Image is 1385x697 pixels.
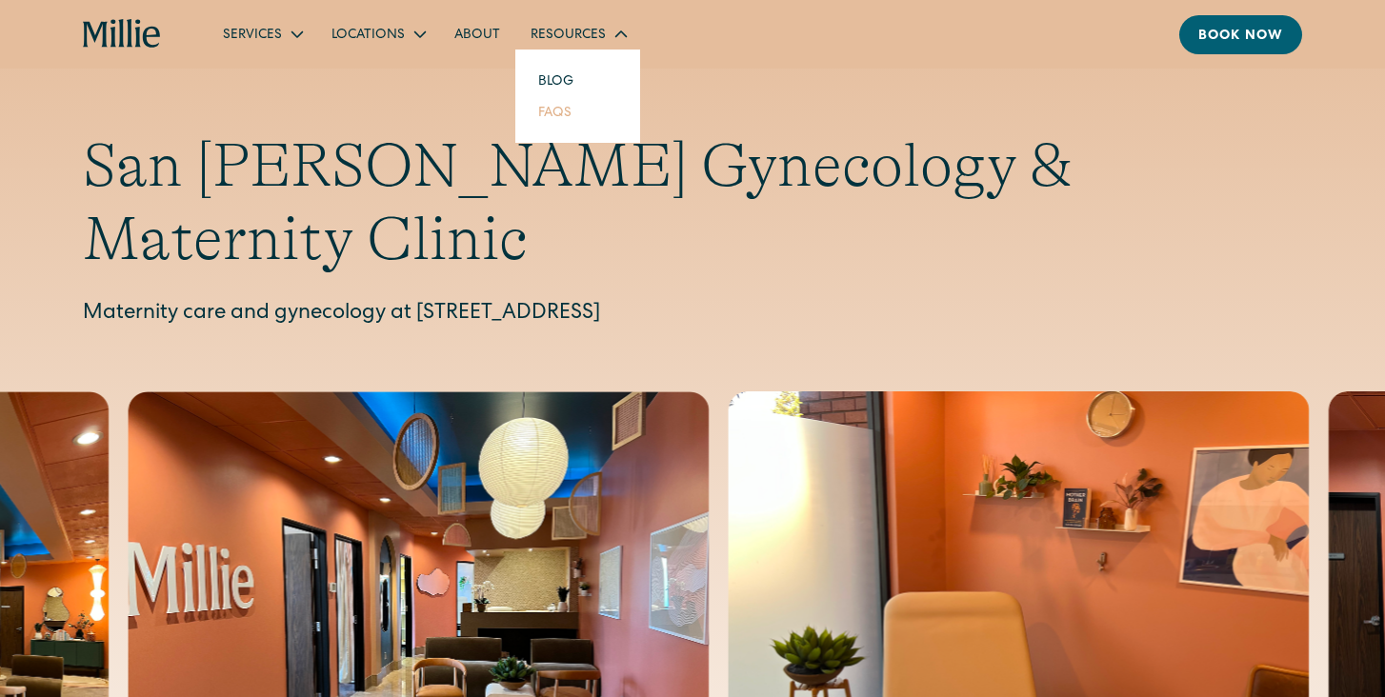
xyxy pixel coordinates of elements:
[331,26,405,46] div: Locations
[83,129,1302,276] h1: San [PERSON_NAME] Gynecology & Maternity Clinic
[523,65,589,96] a: Blog
[1198,27,1283,47] div: Book now
[83,19,162,50] a: home
[523,96,587,128] a: FAQs
[208,18,316,50] div: Services
[515,18,640,50] div: Resources
[515,50,640,143] nav: Resources
[316,18,439,50] div: Locations
[223,26,282,46] div: Services
[1179,15,1302,54] a: Book now
[531,26,606,46] div: Resources
[439,18,515,50] a: About
[83,299,1302,330] p: Maternity care and gynecology at [STREET_ADDRESS]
